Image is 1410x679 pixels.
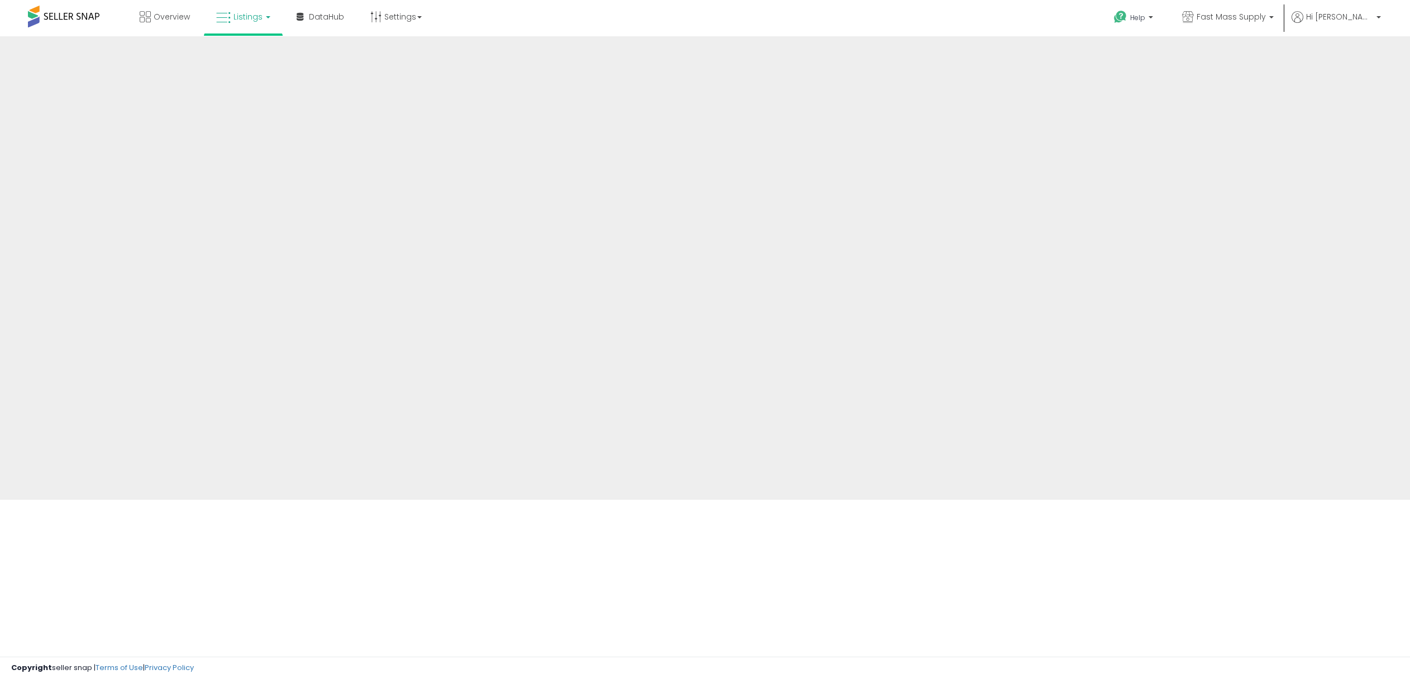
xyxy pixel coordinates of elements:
span: DataHub [309,11,344,22]
a: Hi [PERSON_NAME] [1292,11,1381,36]
i: Get Help [1113,10,1127,24]
span: Overview [154,11,190,22]
span: Hi [PERSON_NAME] [1306,11,1373,22]
span: Fast Mass Supply [1197,11,1266,22]
a: Help [1105,2,1164,36]
span: Listings [234,11,263,22]
span: Help [1130,13,1145,22]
